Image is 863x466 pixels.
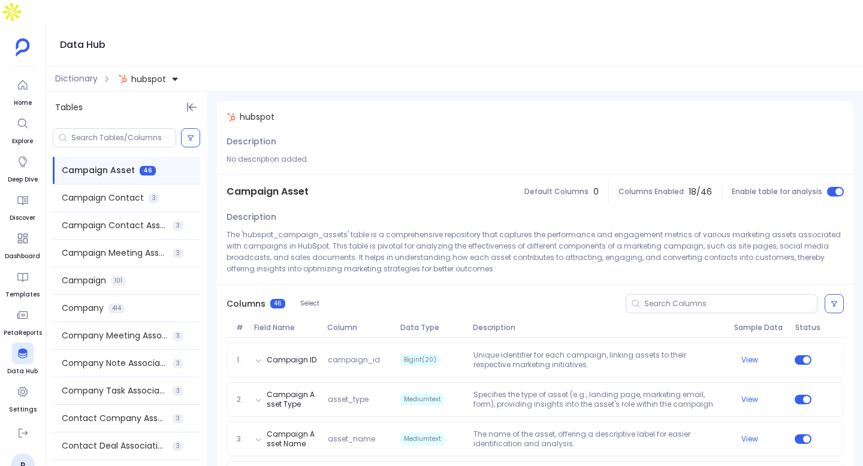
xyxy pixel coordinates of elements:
[400,394,445,406] span: Mediumtext
[593,186,599,198] span: 0
[173,221,183,231] span: 3
[116,69,182,89] button: hubspot
[5,252,40,261] span: Dashboard
[267,355,316,365] button: Campaign ID
[4,328,42,338] span: PetaReports
[8,175,38,184] span: Deep Dive
[5,290,40,299] span: Templates
[227,135,276,148] span: Description
[7,343,38,376] a: Data Hub
[173,386,183,396] span: 3
[173,359,183,368] span: 3
[227,184,309,199] span: Campaign Asset
[524,187,589,196] span: Default Columns
[62,412,168,425] span: Contact Company Association
[149,193,159,203] span: 3
[468,323,729,332] span: Description
[741,434,758,444] button: View
[227,229,844,274] p: The 'hubspot_campaign_assets' table is a comprehensive repository that captures the performance a...
[10,213,35,223] span: Discover
[62,274,106,287] span: Campaign
[227,153,844,165] p: No description added.
[292,296,327,311] button: Select
[12,137,34,146] span: Explore
[173,414,183,423] span: 3
[62,385,168,397] span: Company Task Association
[644,299,817,308] input: Search Columns
[323,355,396,365] span: campaign_id
[469,429,729,449] p: The name of the asset, offering a descriptive label for easier identification and analysis.
[62,247,168,259] span: Campaign Meeting Association
[267,390,318,409] button: Campaign Asset Type
[232,355,250,365] span: 1.
[173,249,183,258] span: 3
[140,166,156,175] span: 46
[249,323,322,332] span: Field Name
[689,186,712,198] span: 18 / 46
[12,74,34,108] a: Home
[183,99,200,116] button: Hide Tables
[9,381,37,414] a: Settings
[62,329,168,342] span: Company Meeting Association
[118,74,128,84] img: hubspot.svg
[7,367,38,376] span: Data Hub
[400,354,440,366] span: Bigint(20)
[267,429,318,449] button: Campaign Asset Name
[173,331,183,341] span: 3
[131,73,166,85] span: hubspot
[62,164,135,177] span: Campaign Asset
[618,187,684,196] span: Columns Enabled
[12,98,34,108] span: Home
[12,113,34,146] a: Explore
[232,434,250,444] span: 3.
[46,92,207,123] div: Tables
[5,228,40,261] a: Dashboard
[62,192,144,204] span: Campaign Contact
[396,323,469,332] span: Data Type
[469,390,729,409] p: Specifies the type of asset (e.g., landing page, marketing email, form), providing insights into ...
[111,276,126,286] span: 101
[16,38,30,56] img: petavue logo
[790,323,815,332] span: Status
[732,187,822,196] span: Enable table for analysis
[71,133,176,143] input: Search Tables/Columns
[232,395,250,404] span: 2.
[227,113,236,122] img: hubspot.svg
[323,395,396,404] span: asset_type
[55,72,98,85] span: Dictionary
[240,111,274,123] span: hubspot
[4,304,42,338] a: PetaReports
[62,357,168,370] span: Company Note Association
[62,440,168,452] span: Contact Deal Association
[469,350,729,370] p: Unique identifier for each campaign, linking assets to their respective marketing initiatives.
[231,323,249,332] span: #
[741,395,758,404] button: View
[9,405,37,414] span: Settings
[323,434,396,444] span: asset_name
[62,302,104,314] span: Company
[400,433,445,445] span: Mediumtext
[227,298,265,310] span: Columns
[741,355,758,365] button: View
[62,219,168,232] span: Campaign Contact Association
[60,37,105,53] h1: Data Hub
[5,266,40,299] a: Templates
[270,299,285,308] span: 46
[322,323,396,332] span: Column
[108,304,125,313] span: 414
[227,211,276,223] span: Description
[729,323,790,332] span: Sample Data
[10,189,35,223] a: Discover
[8,151,38,184] a: Deep Dive
[173,441,183,451] span: 3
